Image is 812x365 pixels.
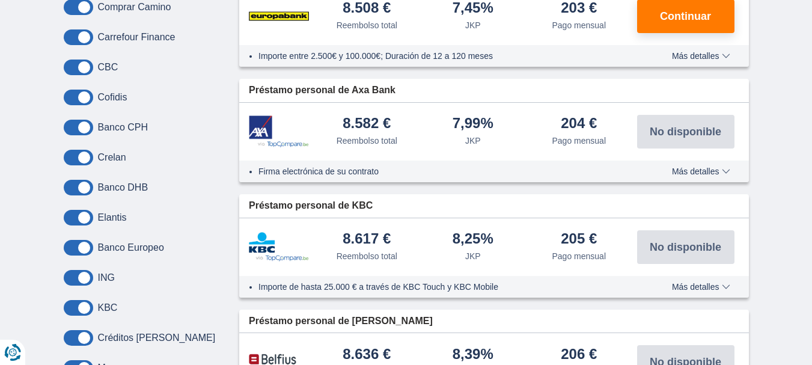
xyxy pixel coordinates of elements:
font: 8.617 € [343,230,391,247]
font: 205 € [561,230,597,247]
font: Más detalles [672,282,719,292]
font: Elantis [98,212,127,222]
font: Préstamo personal de KBC [249,200,373,210]
button: Más detalles [663,282,739,292]
font: JKP [465,136,481,146]
font: Carrefour Finance [98,32,176,42]
font: Pago mensual [552,136,606,146]
font: Pago mensual [552,20,606,30]
font: No disponible [650,241,721,253]
button: No disponible [637,115,734,149]
font: Importe de hasta 25.000 € a través de KBC Touch y KBC Mobile [258,282,498,292]
font: 8.636 € [343,346,391,362]
font: Reembolso total [337,251,397,261]
font: Banco CPH [98,122,148,132]
font: No disponible [650,126,721,138]
img: producto.pl.alt Europabank [249,1,309,31]
font: Continuar [660,10,711,22]
img: producto.pl.alt Axa Bank [249,115,309,147]
font: Préstamo personal de Axa Bank [249,85,395,95]
font: KBC [98,302,118,313]
font: Importe entre 2.500€ y 100.000€; Duración de 12 a 120 meses [258,51,493,61]
font: 204 € [561,115,597,131]
font: Más detalles [672,51,719,61]
font: Banco DHB [98,182,148,192]
font: 7,99% [453,115,493,131]
font: Reembolso total [337,136,397,146]
font: CBC [98,62,118,72]
font: 8,39% [453,346,493,362]
font: 8,25% [453,230,493,247]
font: Banco Europeo [98,242,164,253]
font: Préstamo personal de [PERSON_NAME] [249,316,433,326]
font: ING [98,272,115,283]
font: Créditos [PERSON_NAME] [98,333,216,343]
button: No disponible [637,230,734,264]
font: 8.582 € [343,115,391,131]
img: producto.pl.alt KBC [249,232,309,261]
button: Más detalles [663,167,739,176]
font: Reembolso total [337,20,397,30]
font: Firma electrónica de su contrato [258,167,379,176]
font: JKP [465,20,481,30]
font: JKP [465,251,481,261]
font: Crelan [98,152,126,162]
font: 206 € [561,346,597,362]
font: Comprar Camino [98,2,171,12]
font: Cofidis [98,92,127,102]
font: Pago mensual [552,251,606,261]
font: Más detalles [672,167,719,176]
button: Más detalles [663,51,739,61]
